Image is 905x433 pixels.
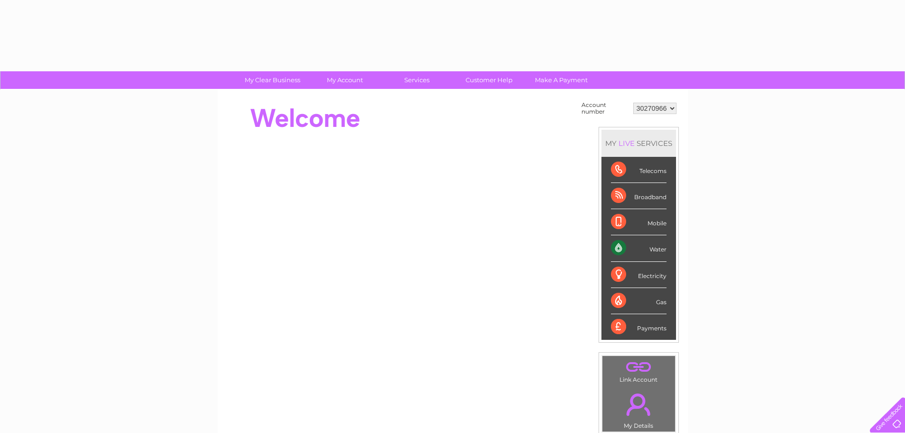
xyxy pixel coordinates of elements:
div: Telecoms [611,157,667,183]
div: Gas [611,288,667,314]
div: Broadband [611,183,667,209]
div: Payments [611,314,667,340]
td: Account number [579,99,631,117]
td: My Details [602,385,676,432]
div: Electricity [611,262,667,288]
a: Make A Payment [522,71,600,89]
div: Mobile [611,209,667,235]
div: LIVE [617,139,637,148]
a: My Account [305,71,384,89]
td: Link Account [602,356,676,385]
a: . [605,358,673,375]
a: Customer Help [450,71,528,89]
a: My Clear Business [233,71,312,89]
a: . [605,388,673,421]
div: MY SERVICES [601,130,676,157]
a: Services [378,71,456,89]
div: Water [611,235,667,261]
